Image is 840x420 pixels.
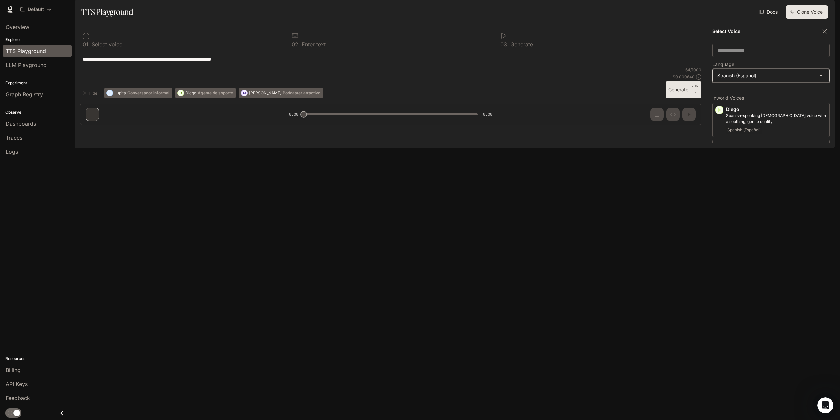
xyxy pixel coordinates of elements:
[28,7,44,12] p: Default
[726,106,827,113] p: Diego
[249,91,281,95] p: [PERSON_NAME]
[666,81,701,98] button: GenerateCTRL +⏎
[239,88,323,98] button: M[PERSON_NAME]Podcaster atractivo
[292,42,300,47] p: 0 2 .
[175,88,236,98] button: DDiegoAgente de soporte
[685,67,701,73] p: 64 / 1000
[104,88,172,98] button: LLupitaConversador informal
[283,91,320,95] p: Podcaster atractivo
[691,84,699,96] p: ⏎
[726,143,827,149] p: Lupita
[300,42,326,47] p: Enter text
[500,42,509,47] p: 0 3 .
[198,91,233,95] p: Agente de soporte
[107,88,113,98] div: L
[90,42,122,47] p: Select voice
[691,84,699,92] p: CTRL +
[712,62,734,67] p: Language
[185,91,196,95] p: Diego
[673,74,695,80] p: $ 0.000640
[712,96,830,100] p: Inworld Voices
[241,88,247,98] div: M
[114,91,126,95] p: Lupita
[509,42,533,47] p: Generate
[713,69,829,82] div: Spanish (Español)
[817,397,833,413] iframe: Intercom live chat
[758,5,780,19] a: Docs
[726,126,762,134] span: Spanish (Español)
[81,5,133,19] h1: TTS Playground
[127,91,169,95] p: Conversador informal
[17,3,54,16] button: All workspaces
[83,42,90,47] p: 0 1 .
[178,88,184,98] div: D
[786,5,828,19] button: Clone Voice
[726,113,827,125] p: Spanish-speaking male voice with a soothing, gentle quality
[80,88,101,98] button: Hide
